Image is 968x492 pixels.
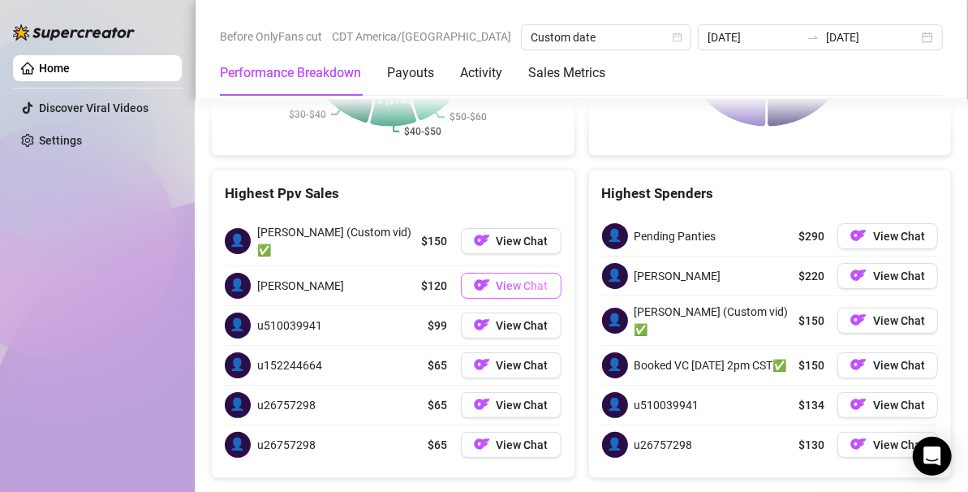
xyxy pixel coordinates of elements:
span: View Chat [873,438,925,451]
span: 👤 [602,263,628,289]
a: Settings [39,134,82,147]
div: Open Intercom Messenger [913,437,952,476]
img: OF [850,227,867,244]
span: 👤 [602,223,628,249]
span: 👤 [225,352,251,378]
span: $220 [798,267,824,285]
span: CDT America/[GEOGRAPHIC_DATA] [332,24,511,49]
span: Booked VC [DATE] 2pm CST✅ [635,356,787,374]
span: View Chat [497,438,549,451]
span: $150 [798,356,824,374]
span: [PERSON_NAME] [635,267,721,285]
img: OF [474,232,490,248]
span: $65 [428,356,448,374]
text: $30-$40 [289,109,326,120]
img: OF [850,436,867,452]
button: OFView Chat [461,432,561,458]
button: OFView Chat [461,392,561,418]
span: [PERSON_NAME] [257,277,344,295]
span: u152244664 [257,356,322,374]
input: End date [826,28,919,46]
span: 👤 [602,432,628,458]
span: u510039941 [635,396,699,414]
div: Highest Ppv Sales [225,183,561,205]
span: View Chat [873,230,925,243]
button: OFView Chat [461,273,561,299]
div: Payouts [387,63,434,83]
span: 👤 [602,352,628,378]
div: Performance Breakdown [220,63,361,83]
input: Start date [708,28,800,46]
span: View Chat [497,279,549,292]
span: u26757298 [257,436,316,454]
span: Custom date [531,25,682,50]
button: OFView Chat [837,308,938,334]
span: 👤 [225,273,251,299]
img: OF [850,356,867,373]
button: OFView Chat [837,392,938,418]
img: OF [850,267,867,283]
img: OF [474,396,490,412]
span: View Chat [497,235,549,248]
span: [PERSON_NAME] (Custom vid) ✅️ [635,303,793,339]
button: OFView Chat [837,432,938,458]
span: View Chat [873,399,925,412]
span: $150 [798,312,824,330]
span: View Chat [873,359,925,372]
span: $290 [798,227,824,245]
span: u26757298 [257,396,316,414]
span: 👤 [225,392,251,418]
span: $120 [422,277,448,295]
span: Pending Panties [635,227,716,245]
img: OF [474,356,490,373]
span: $134 [798,396,824,414]
span: 👤 [602,392,628,418]
span: 👤 [602,308,628,334]
span: View Chat [873,270,925,283]
span: View Chat [497,359,549,372]
button: OFView Chat [837,263,938,289]
span: u510039941 [257,317,322,334]
button: OFView Chat [837,352,938,378]
span: $130 [798,436,824,454]
span: $99 [428,317,448,334]
button: OFView Chat [461,228,561,254]
span: View Chat [873,314,925,327]
div: Sales Metrics [528,63,605,83]
img: OF [850,312,867,328]
button: OFView Chat [461,352,561,378]
span: 👤 [225,432,251,458]
a: Discover Viral Videos [39,101,148,114]
div: Highest Spenders [602,183,939,205]
span: $65 [428,436,448,454]
span: $150 [422,232,448,250]
span: Before OnlyFans cut [220,24,322,49]
img: OF [474,277,490,293]
span: 👤 [225,228,251,254]
img: OF [850,396,867,412]
a: Home [39,62,70,75]
text: $50-$60 [450,111,487,123]
text: $40-$50 [404,126,441,137]
button: OFView Chat [837,223,938,249]
img: OF [474,436,490,452]
span: View Chat [497,319,549,332]
span: $65 [428,396,448,414]
img: logo-BBDzfeDw.svg [13,24,135,41]
span: u26757298 [635,436,693,454]
span: swap-right [807,31,820,44]
span: calendar [673,32,682,42]
div: Activity [460,63,502,83]
img: OF [474,317,490,333]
